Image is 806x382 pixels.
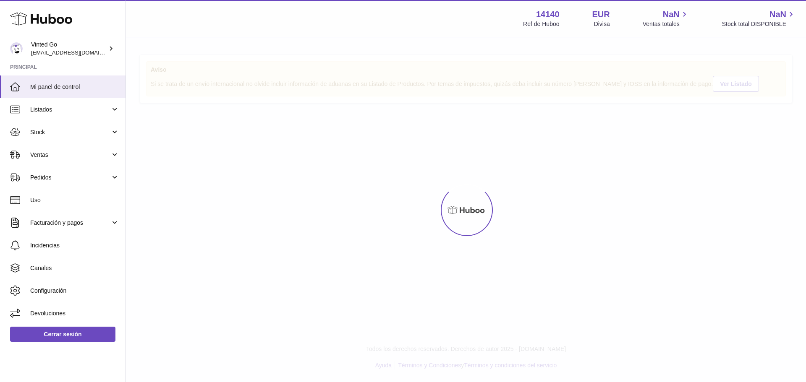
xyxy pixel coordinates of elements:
[31,41,107,57] div: Vinted Go
[30,264,119,272] span: Canales
[30,219,110,227] span: Facturación y pagos
[30,106,110,114] span: Listados
[30,128,110,136] span: Stock
[643,20,689,28] span: Ventas totales
[10,327,115,342] a: Cerrar sesión
[592,9,610,20] strong: EUR
[769,9,786,20] span: NaN
[536,9,560,20] strong: 14140
[30,242,119,249] span: Incidencias
[643,9,689,28] a: NaN Ventas totales
[30,196,119,204] span: Uso
[10,42,23,55] img: internalAdmin-14140@internal.huboo.com
[722,20,796,28] span: Stock total DISPONIBLE
[30,287,119,295] span: Configuración
[30,83,119,91] span: Mi panel de control
[722,9,796,28] a: NaN Stock total DISPONIBLE
[523,20,559,28] div: Ref de Huboo
[30,151,110,159] span: Ventas
[594,20,610,28] div: Divisa
[31,49,123,56] span: [EMAIL_ADDRESS][DOMAIN_NAME]
[30,309,119,317] span: Devoluciones
[663,9,680,20] span: NaN
[30,174,110,182] span: Pedidos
